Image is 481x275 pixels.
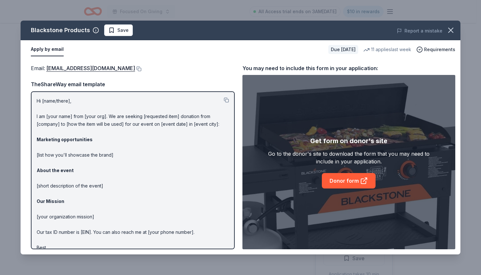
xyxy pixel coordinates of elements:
div: Go to the donor's site to download the form that you may need to include in your application. [264,150,434,165]
p: Hi [name/there], I am [your name] from [your org]. We are seeking [requested item] donation from ... [37,97,229,259]
a: Donor form [322,173,376,188]
button: Requirements [416,46,455,53]
button: Apply by email [31,43,64,56]
span: Email : [31,65,135,71]
div: 11 applies last week [363,46,411,53]
a: [EMAIL_ADDRESS][DOMAIN_NAME] [46,64,135,72]
button: Save [104,24,133,36]
span: Save [117,26,129,34]
strong: Marketing opportunities [37,137,93,142]
div: Blackstone Products [31,25,90,35]
strong: About the event [37,168,74,173]
div: Due [DATE] [328,45,358,54]
button: Report a mistake [397,27,442,35]
div: You may need to include this form in your application: [242,64,455,72]
div: TheShareWay email template [31,80,235,88]
strong: Our Mission [37,198,64,204]
span: Requirements [424,46,455,53]
div: Get form on donor's site [310,136,387,146]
